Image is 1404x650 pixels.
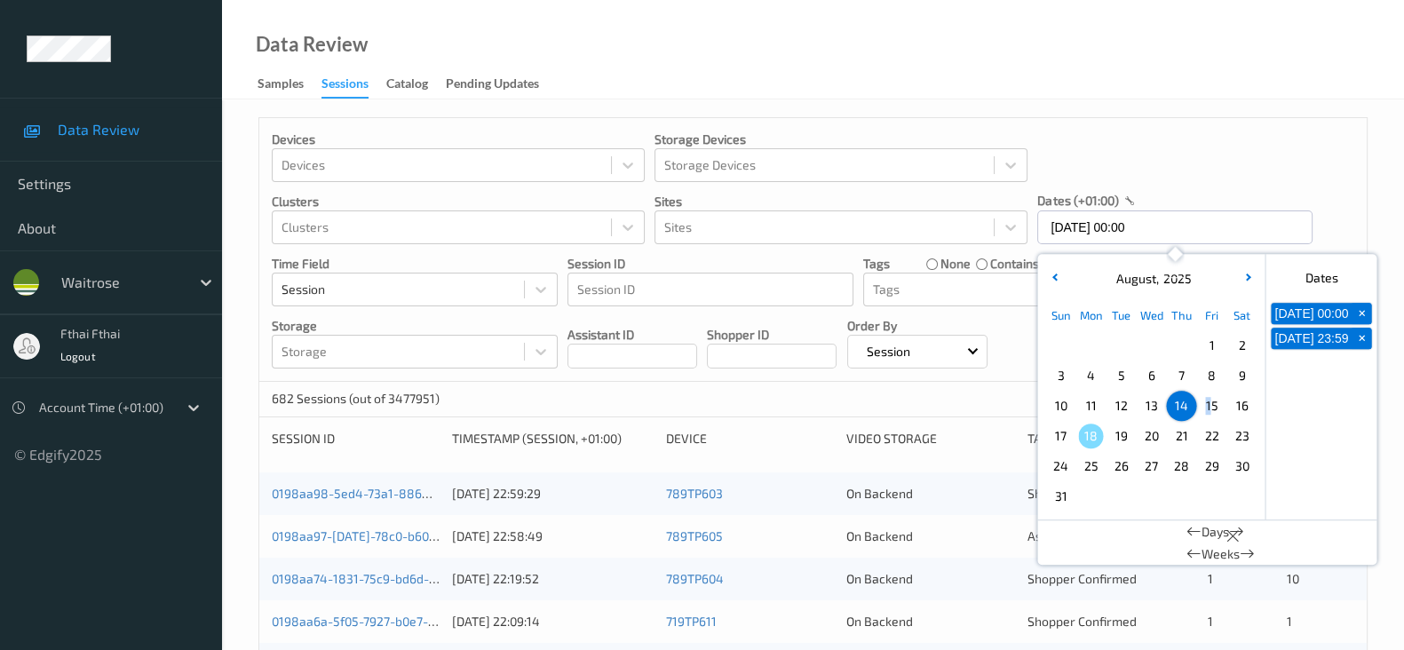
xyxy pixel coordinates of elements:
[1075,391,1106,421] div: Choose Monday August 11 of 2025
[1075,421,1106,451] div: Choose Monday August 18 of 2025
[1196,300,1226,330] div: Fri
[1196,361,1226,391] div: Choose Friday August 08 of 2025
[666,486,723,501] a: 789TP603
[666,571,724,586] a: 789TP604
[1048,424,1073,448] span: 17
[1111,270,1191,288] div: ,
[1045,391,1075,421] div: Choose Sunday August 10 of 2025
[567,326,697,344] p: Assistant ID
[1196,330,1226,361] div: Choose Friday August 01 of 2025
[1287,614,1292,629] span: 1
[1048,393,1073,418] span: 10
[1169,363,1194,388] span: 7
[666,430,834,448] div: Device
[846,570,1014,588] div: On Backend
[1106,361,1136,391] div: Choose Tuesday August 05 of 2025
[452,527,654,545] div: [DATE] 22:58:49
[258,75,304,97] div: Samples
[1136,421,1166,451] div: Choose Wednesday August 20 of 2025
[1226,451,1257,481] div: Choose Saturday August 30 of 2025
[1202,523,1229,541] span: Days
[321,75,369,99] div: Sessions
[272,317,558,335] p: Storage
[1045,361,1075,391] div: Choose Sunday August 03 of 2025
[1271,303,1352,324] button: [DATE] 00:00
[1048,484,1073,509] span: 31
[272,571,514,586] a: 0198aa74-1831-75c9-bd6d-1ad47d89643e
[1226,361,1257,391] div: Choose Saturday August 09 of 2025
[1106,481,1136,511] div: Choose Tuesday September 02 of 2025
[1352,328,1371,349] button: +
[940,255,971,273] label: none
[1138,363,1163,388] span: 6
[1229,333,1254,358] span: 2
[1226,330,1257,361] div: Choose Saturday August 02 of 2025
[1229,363,1254,388] span: 9
[1138,454,1163,479] span: 27
[1111,271,1155,286] span: August
[1208,571,1213,586] span: 1
[1136,481,1166,511] div: Choose Wednesday September 03 of 2025
[846,613,1014,630] div: On Backend
[1166,391,1196,421] div: Choose Thursday August 14 of 2025
[452,485,654,503] div: [DATE] 22:59:29
[1287,571,1299,586] span: 10
[1199,454,1224,479] span: 29
[1045,300,1075,330] div: Sun
[1045,481,1075,511] div: Choose Sunday August 31 of 2025
[1166,300,1196,330] div: Thu
[1075,451,1106,481] div: Choose Monday August 25 of 2025
[1075,481,1106,511] div: Choose Monday September 01 of 2025
[1078,454,1103,479] span: 25
[1106,300,1136,330] div: Tue
[1265,261,1376,295] div: Dates
[386,72,446,97] a: Catalog
[321,72,386,99] a: Sessions
[446,72,557,97] a: Pending Updates
[1169,454,1194,479] span: 28
[1169,424,1194,448] span: 21
[846,485,1014,503] div: On Backend
[272,131,645,148] p: Devices
[1136,330,1166,361] div: Choose Wednesday July 30 of 2025
[1158,271,1191,286] span: 2025
[1075,330,1106,361] div: Choose Monday July 28 of 2025
[1166,361,1196,391] div: Choose Thursday August 07 of 2025
[452,570,654,588] div: [DATE] 22:19:52
[446,75,539,97] div: Pending Updates
[666,614,717,629] a: 719TP611
[1226,481,1257,511] div: Choose Saturday September 06 of 2025
[1027,528,1133,543] span: Assistant Rejected
[1048,363,1073,388] span: 3
[1078,393,1103,418] span: 11
[1106,330,1136,361] div: Choose Tuesday July 29 of 2025
[707,326,837,344] p: Shopper ID
[1196,421,1226,451] div: Choose Friday August 22 of 2025
[452,613,654,630] div: [DATE] 22:09:14
[1226,421,1257,451] div: Choose Saturday August 23 of 2025
[1166,481,1196,511] div: Choose Thursday September 04 of 2025
[272,430,440,448] div: Session ID
[1108,363,1133,388] span: 5
[1226,391,1257,421] div: Choose Saturday August 16 of 2025
[846,527,1014,545] div: On Backend
[1108,424,1133,448] span: 19
[1196,451,1226,481] div: Choose Friday August 29 of 2025
[1027,571,1137,586] span: Shopper Confirmed
[1166,330,1196,361] div: Choose Thursday July 31 of 2025
[1027,614,1137,629] span: Shopper Confirmed
[1027,430,1195,448] div: Tags
[861,343,916,361] p: Session
[1138,424,1163,448] span: 20
[1075,361,1106,391] div: Choose Monday August 04 of 2025
[1045,330,1075,361] div: Choose Sunday July 27 of 2025
[1196,481,1226,511] div: Choose Friday September 05 of 2025
[272,614,512,629] a: 0198aa6a-5f05-7927-b0e7-1cc7584896e4
[1196,391,1226,421] div: Choose Friday August 15 of 2025
[1208,614,1213,629] span: 1
[1166,421,1196,451] div: Choose Thursday August 21 of 2025
[666,528,723,543] a: 789TP605
[1136,300,1166,330] div: Wed
[1108,454,1133,479] span: 26
[272,486,518,501] a: 0198aa98-5ed4-73a1-8868-ca0bd5ad865f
